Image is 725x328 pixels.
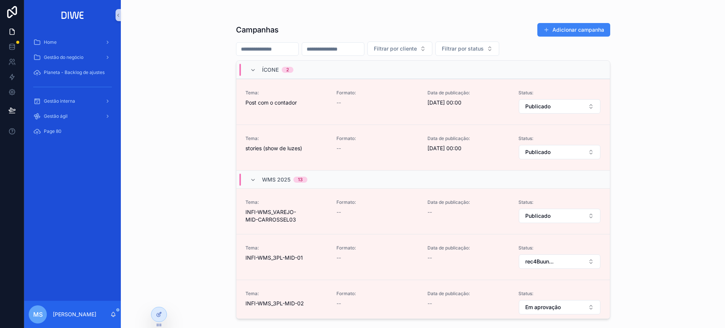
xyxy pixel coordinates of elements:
[518,199,600,205] span: Status:
[427,145,509,152] span: [DATE] 00:00
[44,113,68,119] span: Gestão ágil
[518,245,600,251] span: Status:
[24,30,121,148] div: scrollable content
[336,136,418,142] span: Formato:
[427,291,509,297] span: Data de publicação:
[442,45,484,52] span: Filtrar por status
[53,311,96,318] p: [PERSON_NAME]
[29,51,116,64] a: Gestão do negócio
[262,176,290,183] span: WMS 2025
[33,310,43,319] span: MS
[336,254,341,262] span: --
[525,258,554,265] span: rec4Buun...
[336,245,418,251] span: Formato:
[427,90,509,96] span: Data de publicação:
[29,94,116,108] a: Gestão interna
[245,291,327,297] span: Tema:
[59,9,86,21] img: App logo
[44,69,105,75] span: Planeta - Backlog de ajustes
[236,79,610,125] a: Tema:Post com o contadorFormato:--Data de publicação:[DATE] 00:00Status:Select Button
[519,254,600,269] button: Select Button
[245,99,327,106] span: Post com o contador
[427,208,432,216] span: --
[44,98,75,104] span: Gestão interna
[245,300,327,307] span: INFI-WMS_3PL-MID-02
[525,303,561,311] span: Em aprovação
[427,245,509,251] span: Data de publicação:
[29,35,116,49] a: Home
[525,103,551,110] span: Publicado
[374,45,417,52] span: Filtrar por cliente
[286,67,289,73] div: 2
[435,42,499,56] button: Select Button
[298,177,303,183] div: 13
[245,90,327,96] span: Tema:
[518,136,600,142] span: Status:
[262,66,279,74] span: Ícone
[236,280,610,325] a: Tema:INFI-WMS_3PL-MID-02Formato:--Data de publicação:--Status:Select Button
[29,66,116,79] a: Planeta - Backlog de ajustes
[336,145,341,152] span: --
[427,99,509,106] span: [DATE] 00:00
[336,99,341,106] span: --
[245,199,327,205] span: Tema:
[236,125,610,170] a: Tema:stories (show de luzes)Formato:--Data de publicação:[DATE] 00:00Status:Select Button
[525,148,551,156] span: Publicado
[519,145,600,159] button: Select Button
[336,291,418,297] span: Formato:
[44,39,57,45] span: Home
[44,128,62,134] span: Page 80
[44,54,83,60] span: Gestão do negócio
[336,208,341,216] span: --
[519,99,600,114] button: Select Button
[236,234,610,280] a: Tema:INFI-WMS_3PL-MID-01Formato:--Data de publicação:--Status:Select Button
[245,245,327,251] span: Tema:
[245,136,327,142] span: Tema:
[245,208,327,223] span: INFI-WMS_VAREJO-MID-CARROSSEL03
[336,90,418,96] span: Formato:
[427,199,509,205] span: Data de publicação:
[245,145,327,152] span: stories (show de luzes)
[427,300,432,307] span: --
[336,300,341,307] span: --
[518,291,600,297] span: Status:
[427,136,509,142] span: Data de publicação:
[367,42,432,56] button: Select Button
[537,23,610,37] button: Adicionar campanha
[427,254,432,262] span: --
[236,25,279,35] h1: Campanhas
[525,212,551,220] span: Publicado
[236,188,610,234] a: Tema:INFI-WMS_VAREJO-MID-CARROSSEL03Formato:--Data de publicação:--Status:Select Button
[519,300,600,314] button: Select Button
[245,254,327,262] span: INFI-WMS_3PL-MID-01
[518,90,600,96] span: Status:
[336,199,418,205] span: Formato:
[29,125,116,138] a: Page 80
[519,209,600,223] button: Select Button
[29,109,116,123] a: Gestão ágil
